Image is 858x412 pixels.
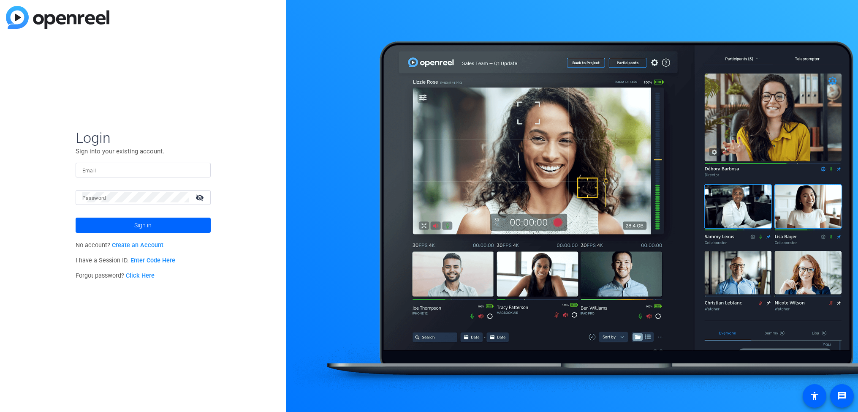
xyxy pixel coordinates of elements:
span: Forgot password? [76,272,155,279]
a: Enter Code Here [130,257,175,264]
mat-icon: visibility_off [190,191,211,204]
p: Sign into your existing account. [76,147,211,156]
span: I have a Session ID. [76,257,176,264]
mat-icon: accessibility [809,391,820,401]
input: Enter Email Address [82,165,204,175]
button: Sign in [76,218,211,233]
mat-label: Password [82,195,106,201]
img: blue-gradient.svg [6,6,109,29]
span: No account? [76,242,164,249]
mat-label: Email [82,168,96,174]
a: Create an Account [112,242,163,249]
span: Sign in [134,215,152,236]
mat-icon: message [837,391,847,401]
span: Login [76,129,211,147]
a: Click Here [126,272,155,279]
